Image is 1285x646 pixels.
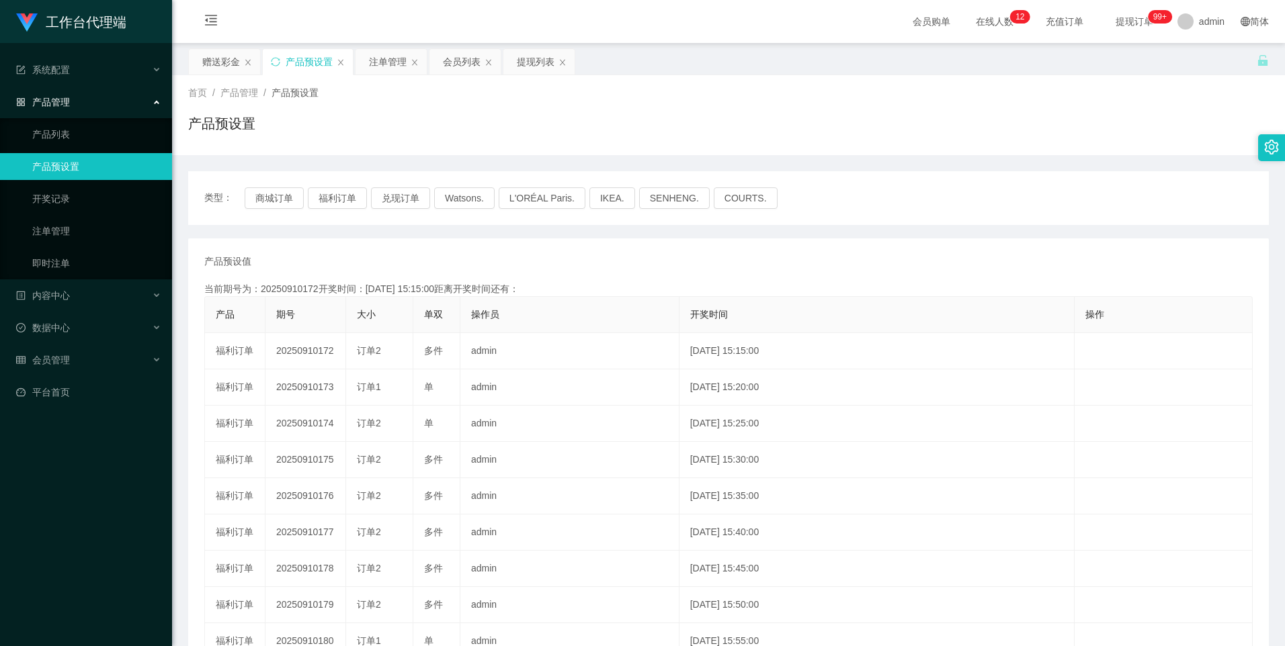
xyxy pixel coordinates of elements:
[969,17,1020,26] span: 在线人数
[265,333,346,369] td: 20250910172
[499,187,585,209] button: L'ORÉAL Paris.
[434,187,495,209] button: Watsons.
[690,309,728,320] span: 开奖时间
[371,187,430,209] button: 兑现订单
[1015,10,1020,24] p: 1
[1020,10,1025,24] p: 2
[1109,17,1160,26] span: 提现订单
[205,551,265,587] td: 福利订单
[16,64,70,75] span: 系统配置
[16,65,26,75] i: 图标: form
[460,369,679,406] td: admin
[188,1,234,44] i: 图标: menu-fold
[369,49,407,75] div: 注单管理
[204,187,245,209] span: 类型：
[188,87,207,98] span: 首页
[679,369,1075,406] td: [DATE] 15:20:00
[460,514,679,551] td: admin
[1264,140,1279,154] i: 图标: setting
[46,1,126,44] h1: 工作台代理端
[460,587,679,623] td: admin
[460,478,679,514] td: admin
[471,309,499,320] span: 操作员
[679,587,1075,623] td: [DATE] 15:50:00
[16,97,26,107] i: 图标: appstore-o
[443,49,481,75] div: 会员列表
[714,187,778,209] button: COURTS.
[357,345,381,356] span: 订单2
[188,113,255,134] h1: 产品预设置
[424,309,443,320] span: 单双
[245,187,304,209] button: 商城订单
[1148,10,1172,24] sup: 1154
[424,381,433,392] span: 单
[244,58,252,66] i: 图标: close
[679,406,1075,442] td: [DATE] 15:25:00
[357,381,381,392] span: 订单1
[205,514,265,551] td: 福利订单
[205,587,265,623] td: 福利订单
[357,309,376,320] span: 大小
[411,58,419,66] i: 图标: close
[424,490,443,501] span: 多件
[265,478,346,514] td: 20250910176
[357,490,381,501] span: 订单2
[679,478,1075,514] td: [DATE] 15:35:00
[16,290,70,301] span: 内容中心
[460,442,679,478] td: admin
[357,599,381,610] span: 订单2
[1085,309,1104,320] span: 操作
[265,442,346,478] td: 20250910175
[1257,54,1269,66] i: 图标: unlock
[205,333,265,369] td: 福利订单
[460,551,679,587] td: admin
[265,587,346,623] td: 20250910179
[265,406,346,442] td: 20250910174
[16,97,70,107] span: 产品管理
[357,418,381,428] span: 订单2
[639,187,710,209] button: SENHENG.
[357,526,381,537] span: 订单2
[517,49,554,75] div: 提现列表
[32,185,161,212] a: 开奖记录
[679,551,1075,587] td: [DATE] 15:45:00
[679,442,1075,478] td: [DATE] 15:30:00
[16,379,161,406] a: 图标: dashboard平台首页
[308,187,367,209] button: 福利订单
[460,333,679,369] td: admin
[1010,10,1030,24] sup: 12
[212,87,215,98] span: /
[32,153,161,180] a: 产品预设置
[1039,17,1090,26] span: 充值订单
[205,478,265,514] td: 福利订单
[220,87,258,98] span: 产品管理
[424,526,443,537] span: 多件
[265,551,346,587] td: 20250910178
[589,187,635,209] button: IKEA.
[424,345,443,356] span: 多件
[265,514,346,551] td: 20250910177
[216,309,235,320] span: 产品
[16,322,70,333] span: 数据中心
[16,355,70,365] span: 会员管理
[16,355,26,365] i: 图标: table
[276,309,295,320] span: 期号
[16,323,26,332] i: 图标: check-circle-o
[424,454,443,465] span: 多件
[337,58,345,66] i: 图标: close
[32,121,161,148] a: 产品列表
[679,514,1075,551] td: [DATE] 15:40:00
[1241,17,1250,26] i: 图标: global
[205,369,265,406] td: 福利订单
[679,333,1075,369] td: [DATE] 15:15:00
[204,255,251,269] span: 产品预设值
[205,442,265,478] td: 福利订单
[204,282,1253,296] div: 当前期号为：20250910172开奖时间：[DATE] 15:15:00距离开奖时间还有：
[424,563,443,573] span: 多件
[32,250,161,277] a: 即时注单
[272,87,319,98] span: 产品预设置
[424,599,443,610] span: 多件
[32,218,161,244] a: 注单管理
[460,406,679,442] td: admin
[205,406,265,442] td: 福利订单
